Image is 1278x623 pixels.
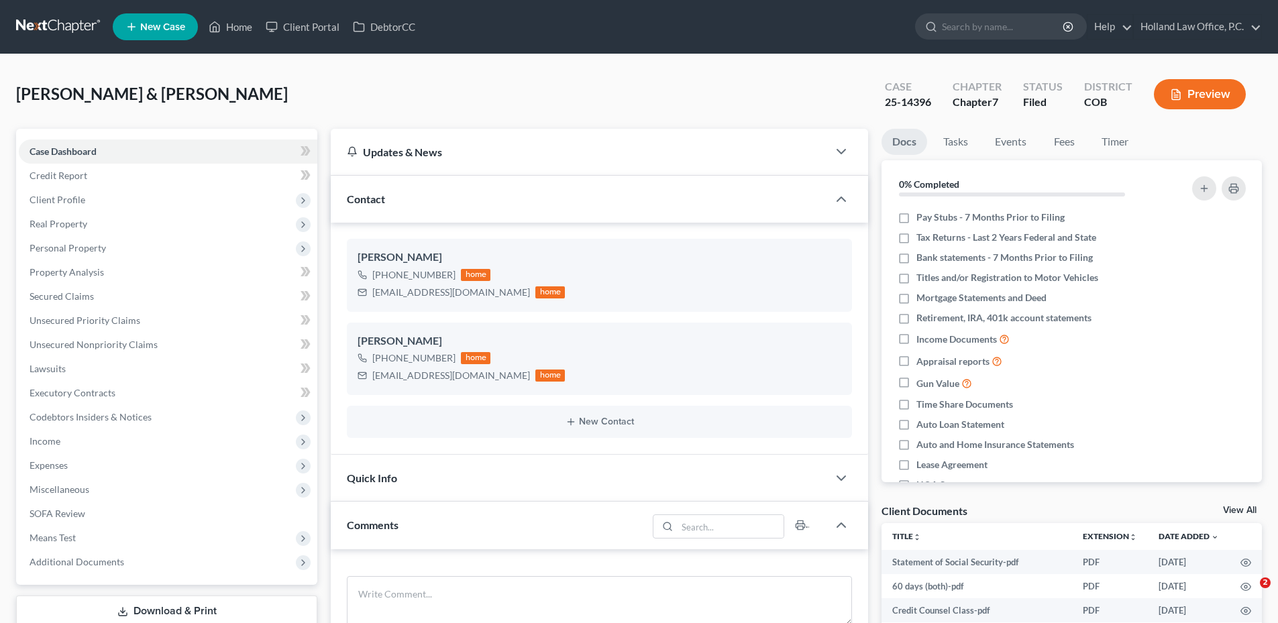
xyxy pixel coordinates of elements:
[916,333,997,346] span: Income Documents
[1072,598,1148,622] td: PDF
[882,598,1072,622] td: Credit Counsel Class-pdf
[372,268,456,282] div: [PHONE_NUMBER]
[358,333,841,349] div: [PERSON_NAME]
[202,15,259,39] a: Home
[30,508,85,519] span: SOFA Review
[347,518,398,531] span: Comments
[19,381,317,405] a: Executory Contracts
[19,502,317,526] a: SOFA Review
[885,95,931,110] div: 25-14396
[916,271,1098,284] span: Titles and/or Registration to Motor Vehicles
[259,15,346,39] a: Client Portal
[535,286,565,298] div: home
[16,84,288,103] span: [PERSON_NAME] & [PERSON_NAME]
[19,139,317,164] a: Case Dashboard
[19,333,317,357] a: Unsecured Nonpriority Claims
[30,194,85,205] span: Client Profile
[30,290,94,302] span: Secured Claims
[1023,79,1063,95] div: Status
[916,377,959,390] span: Gun Value
[30,363,66,374] span: Lawsuits
[882,129,927,155] a: Docs
[1072,574,1148,598] td: PDF
[347,145,812,159] div: Updates & News
[1154,79,1246,109] button: Preview
[358,416,841,427] button: New Contact
[19,357,317,381] a: Lawsuits
[916,231,1096,244] span: Tax Returns - Last 2 Years Federal and State
[30,387,115,398] span: Executory Contracts
[933,129,979,155] a: Tasks
[19,308,317,333] a: Unsecured Priority Claims
[372,369,530,382] div: [EMAIL_ADDRESS][DOMAIN_NAME]
[347,471,397,484] span: Quick Info
[899,178,959,190] strong: 0% Completed
[358,249,841,266] div: [PERSON_NAME]
[30,315,140,326] span: Unsecured Priority Claims
[19,284,317,308] a: Secured Claims
[916,251,1093,264] span: Bank statements - 7 Months Prior to Filing
[30,556,124,567] span: Additional Documents
[678,515,784,538] input: Search...
[461,352,490,364] div: home
[1223,506,1257,515] a: View All
[1087,15,1132,39] a: Help
[1260,577,1271,588] span: 2
[953,79,1002,95] div: Chapter
[1023,95,1063,110] div: Filed
[984,129,1037,155] a: Events
[19,164,317,188] a: Credit Report
[916,478,983,492] span: HOA Statement
[916,311,1091,325] span: Retirement, IRA, 401k account statements
[1072,550,1148,574] td: PDF
[461,269,490,281] div: home
[916,398,1013,411] span: Time Share Documents
[30,484,89,495] span: Miscellaneous
[30,218,87,229] span: Real Property
[916,291,1047,304] span: Mortgage Statements and Deed
[916,438,1074,451] span: Auto and Home Insurance Statements
[1159,531,1219,541] a: Date Added expand_more
[372,286,530,299] div: [EMAIL_ADDRESS][DOMAIN_NAME]
[1232,577,1265,610] iframe: Intercom live chat
[916,211,1065,224] span: Pay Stubs - 7 Months Prior to Filing
[882,574,1072,598] td: 60 days (both)-pdf
[1134,15,1261,39] a: Holland Law Office, P.C.
[953,95,1002,110] div: Chapter
[1211,533,1219,541] i: expand_more
[892,531,921,541] a: Titleunfold_more
[30,339,158,350] span: Unsecured Nonpriority Claims
[1148,574,1230,598] td: [DATE]
[1084,79,1132,95] div: District
[1148,598,1230,622] td: [DATE]
[942,14,1065,39] input: Search by name...
[30,266,104,278] span: Property Analysis
[1084,95,1132,110] div: COB
[30,242,106,253] span: Personal Property
[372,351,456,365] div: [PHONE_NUMBER]
[1091,129,1139,155] a: Timer
[1129,533,1137,541] i: unfold_more
[882,550,1072,574] td: Statement of Social Security-pdf
[535,370,565,382] div: home
[30,532,76,543] span: Means Test
[30,146,97,157] span: Case Dashboard
[30,459,68,471] span: Expenses
[916,355,990,368] span: Appraisal reports
[916,458,988,471] span: Lease Agreement
[882,504,967,518] div: Client Documents
[30,170,87,181] span: Credit Report
[1148,550,1230,574] td: [DATE]
[346,15,422,39] a: DebtorCC
[1043,129,1085,155] a: Fees
[30,435,60,447] span: Income
[992,95,998,108] span: 7
[19,260,317,284] a: Property Analysis
[347,192,385,205] span: Contact
[913,533,921,541] i: unfold_more
[1083,531,1137,541] a: Extensionunfold_more
[30,411,152,422] span: Codebtors Insiders & Notices
[885,79,931,95] div: Case
[916,418,1004,431] span: Auto Loan Statement
[140,22,185,32] span: New Case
